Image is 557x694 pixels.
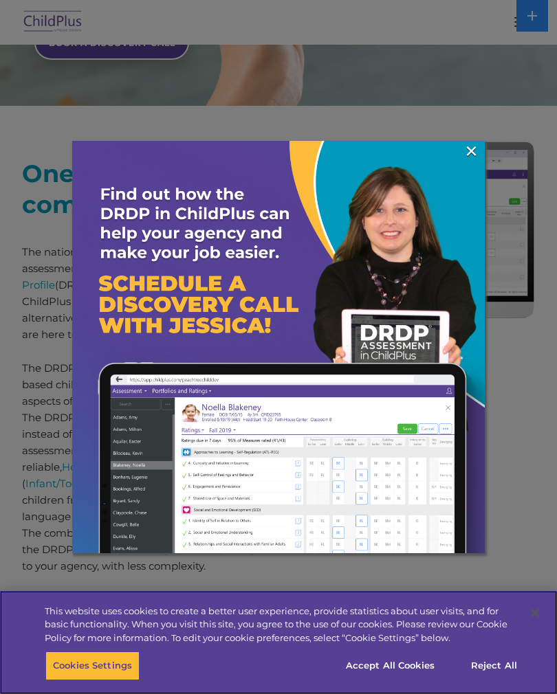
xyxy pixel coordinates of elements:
[520,598,550,628] button: Close
[463,144,479,158] a: ×
[45,651,140,680] button: Cookies Settings
[45,605,518,645] div: This website uses cookies to create a better user experience, provide statistics about user visit...
[338,651,442,680] button: Accept All Cookies
[451,651,537,680] button: Reject All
